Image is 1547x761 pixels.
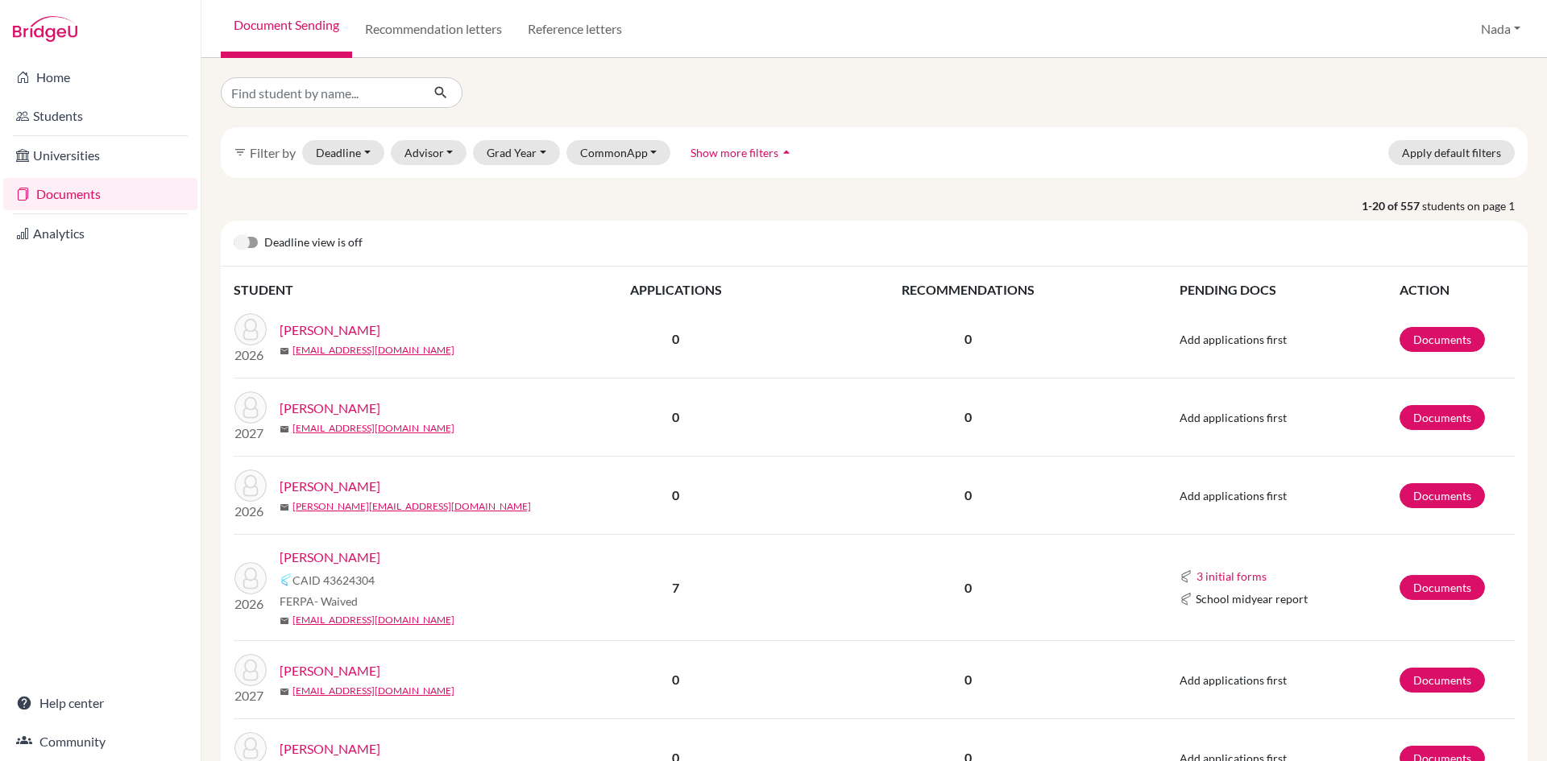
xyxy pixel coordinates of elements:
span: FERPA [280,593,358,610]
img: Bridge-U [13,16,77,42]
a: [PERSON_NAME] [280,399,380,418]
a: Universities [3,139,197,172]
p: 0 [797,486,1140,505]
p: 2026 [234,345,267,365]
img: Ababneh, Lamees [234,391,267,424]
a: [PERSON_NAME] [280,548,380,567]
span: mail [280,503,289,512]
i: arrow_drop_up [778,144,794,160]
b: 0 [672,672,679,687]
p: 2026 [234,502,267,521]
span: PENDING DOCS [1180,282,1276,297]
img: Abbas, Nada [234,654,267,686]
p: 0 [797,670,1140,689]
span: mail [280,424,289,434]
span: Deadline view is off [264,234,363,253]
b: 0 [672,409,679,424]
img: Aabed, Ali [234,313,267,345]
span: Add applications first [1180,333,1287,346]
a: Documents [1400,575,1485,600]
p: 2026 [234,594,267,614]
b: 0 [672,487,679,503]
button: Show more filtersarrow_drop_up [677,140,808,165]
span: RECOMMENDATIONS [902,282,1035,297]
button: Deadline [302,140,384,165]
a: Documents [1400,327,1485,352]
button: Grad Year [473,140,560,165]
a: Community [3,726,197,758]
a: [PERSON_NAME] [280,321,380,340]
span: Add applications first [1180,411,1287,424]
th: ACTION [1399,279,1515,300]
span: mail [280,346,289,356]
p: 2027 [234,424,267,443]
span: Filter by [250,145,296,160]
span: students on page 1 [1422,197,1528,214]
a: Documents [1400,668,1485,693]
button: CommonApp [566,140,671,165]
th: STUDENT [234,279,556,300]
img: Abbas, Jana [234,469,267,502]
p: 0 [797,578,1140,598]
a: [EMAIL_ADDRESS][DOMAIN_NAME] [292,421,454,436]
span: CAID 43624304 [292,572,375,589]
i: filter_list [234,146,247,159]
a: Help center [3,687,197,719]
span: mail [280,616,289,626]
a: [PERSON_NAME][EMAIL_ADDRESS][DOMAIN_NAME] [292,499,531,514]
a: [EMAIL_ADDRESS][DOMAIN_NAME] [292,343,454,358]
a: Documents [1400,405,1485,430]
a: Documents [1400,483,1485,508]
a: [EMAIL_ADDRESS][DOMAIN_NAME] [292,613,454,627]
a: Documents [3,178,197,210]
span: Add applications first [1180,489,1287,503]
button: Advisor [391,140,467,165]
span: Add applications first [1180,673,1287,687]
a: Analytics [3,217,197,250]
button: 3 initial forms [1196,567,1267,585]
p: 0 [797,407,1140,427]
span: School midyear report [1196,590,1308,607]
p: 0 [797,329,1140,349]
strong: 1-20 of 557 [1362,197,1422,214]
a: [PERSON_NAME] [280,739,380,759]
img: Common App logo [280,573,292,586]
span: APPLICATIONS [630,282,722,297]
a: Students [3,100,197,132]
span: - Waived [314,594,358,608]
img: Common App logo [1180,570,1192,583]
a: [PERSON_NAME] [280,661,380,680]
a: [PERSON_NAME] [280,477,380,496]
input: Find student by name... [221,77,421,108]
img: Abbas, Majid [234,562,267,594]
p: 2027 [234,686,267,705]
b: 0 [672,331,679,346]
span: Show more filters [691,146,778,159]
b: 7 [672,580,679,595]
span: mail [280,687,289,697]
button: Apply default filters [1388,140,1515,165]
button: Nada [1474,14,1528,44]
a: [EMAIL_ADDRESS][DOMAIN_NAME] [292,684,454,698]
a: Home [3,61,197,93]
img: Common App logo [1180,593,1192,606]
